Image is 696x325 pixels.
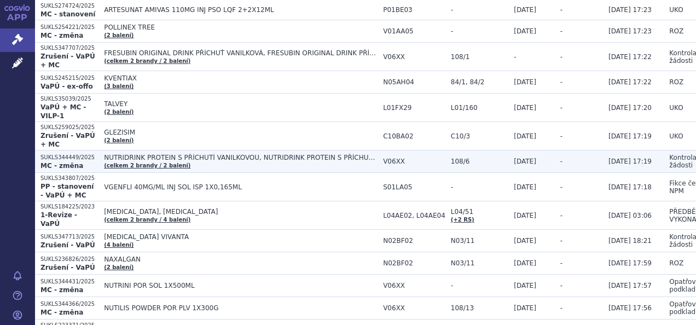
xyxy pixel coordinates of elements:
[608,53,652,61] span: [DATE] 17:22
[608,212,652,219] span: [DATE] 03:06
[560,183,562,191] span: -
[514,132,536,140] span: [DATE]
[451,282,508,289] span: -
[608,259,652,267] span: [DATE] 17:59
[514,104,536,112] span: [DATE]
[40,241,95,249] strong: Zrušení - VaPÚ
[104,217,190,223] a: (celkem 2 brandy / 4 balení)
[40,154,98,161] p: SUKLS344449/2025
[104,100,378,108] span: TALVEY
[608,237,652,245] span: [DATE] 18:21
[104,6,378,14] span: ARTESUNAT AMIVAS 110MG INJ PSO LQF 2+2X12ML
[40,24,98,31] p: SUKLS254221/2025
[451,183,508,191] span: -
[608,158,652,165] span: [DATE] 17:19
[451,27,508,35] span: -
[40,309,83,316] strong: MC - změna
[514,259,536,267] span: [DATE]
[669,259,683,267] span: ROZ
[514,183,536,191] span: [DATE]
[40,256,98,263] p: SUKLS236826/2025
[40,2,98,10] p: SUKLS274724/2025
[383,183,445,191] span: S01LA05
[560,104,562,112] span: -
[608,183,652,191] span: [DATE] 17:18
[514,237,536,245] span: [DATE]
[40,95,98,103] p: SUKLS35039/2025
[40,83,93,90] strong: VaPÚ - ex-offo
[608,282,652,289] span: [DATE] 17:57
[104,49,378,57] span: FRESUBIN ORIGINAL DRINK PŘÍCHUŤ VANILKOVÁ, FRESUBIN ORIGINAL DRINK PŘÍCHUŤ ČOKOLÁDOVÁ
[104,208,378,216] span: [MEDICAL_DATA], [MEDICAL_DATA]
[514,304,536,312] span: [DATE]
[383,158,445,165] span: V06XX
[669,27,683,35] span: ROZ
[560,212,562,219] span: -
[514,158,536,165] span: [DATE]
[40,264,95,271] strong: Zrušení - VaPÚ
[451,208,508,216] span: L04/51
[383,6,445,14] span: P01BE03
[451,104,508,112] span: L01/160
[608,104,652,112] span: [DATE] 17:20
[104,256,378,263] span: NAXALGAN
[451,158,508,165] span: 108/6
[104,183,378,191] span: VGENFLI 40MG/ML INJ SOL ISP 1X0,165ML
[669,78,683,86] span: ROZ
[104,83,134,89] a: (3 balení)
[560,158,562,165] span: -
[40,32,83,39] strong: MC - změna
[40,124,98,131] p: SUKLS259025/2025
[104,162,190,169] a: (celkem 2 brandy / 2 balení)
[560,282,562,289] span: -
[104,282,378,289] span: NUTRINI POR SOL 1X500ML
[560,259,562,267] span: -
[40,103,86,120] strong: VaPÚ + MC - VILP-1
[560,304,562,312] span: -
[608,78,652,86] span: [DATE] 17:22
[104,58,190,64] a: (celkem 2 brandy / 2 balení)
[451,259,508,267] span: N03/11
[383,78,445,86] span: N05AH04
[40,278,98,286] p: SUKLS344431/2025
[514,27,536,35] span: [DATE]
[383,259,445,267] span: N02BF02
[104,129,378,136] span: GLEZISIM
[608,132,652,140] span: [DATE] 17:19
[514,282,536,289] span: [DATE]
[40,211,77,228] strong: 1-Revize - VaPÚ
[40,132,95,148] strong: Zrušení - VaPÚ + MC
[451,132,508,140] span: C10/3
[383,304,445,312] span: V06XX
[40,162,83,170] strong: MC - změna
[560,53,562,61] span: -
[669,104,683,112] span: UKO
[104,154,378,161] span: NUTRIDRINK PROTEIN S PŘÍCHUTÍ VANILKOVOU, NUTRIDRINK PROTEIN S PŘÍCHUTÍ ČOKOLÁDOVOU
[104,32,134,38] a: (2 balení)
[383,132,445,140] span: C10BA02
[40,300,98,308] p: SUKLS344366/2025
[669,6,683,14] span: UKO
[560,6,562,14] span: -
[104,74,378,82] span: KVENTIAX
[104,137,134,143] a: (2 balení)
[104,24,378,31] span: POLLINEX TREE
[608,304,652,312] span: [DATE] 17:56
[514,53,516,61] span: -
[383,282,445,289] span: V06XX
[451,6,508,14] span: -
[451,53,508,61] span: 108/1
[40,203,98,211] p: SUKLS184225/2023
[560,27,562,35] span: -
[383,237,445,245] span: N02BF02
[451,237,508,245] span: N03/11
[40,233,98,241] p: SUKLS347713/2025
[40,53,95,69] strong: Zrušení - VaPÚ + MC
[608,27,652,35] span: [DATE] 17:23
[383,212,445,219] span: L04AE02, L04AE04
[560,132,562,140] span: -
[40,175,98,182] p: SUKLS343807/2025
[104,233,378,241] span: [MEDICAL_DATA] VIVANTA
[451,78,508,86] span: 84/1, 84/2
[560,237,562,245] span: -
